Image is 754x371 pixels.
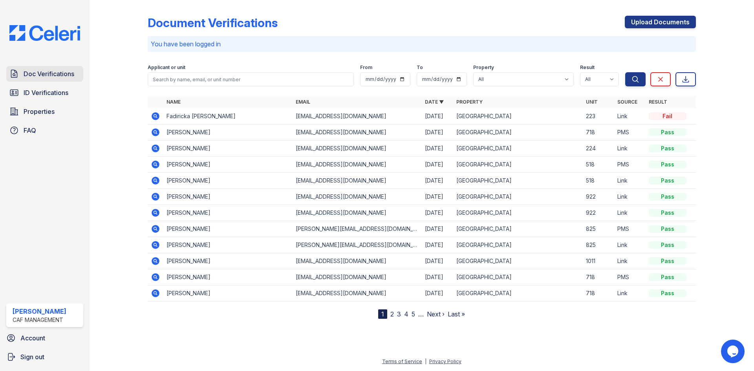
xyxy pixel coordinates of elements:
td: Link [614,285,646,302]
td: [PERSON_NAME] [163,189,293,205]
td: 922 [583,189,614,205]
td: 518 [583,173,614,189]
label: Applicant or unit [148,64,185,71]
td: PMS [614,124,646,141]
div: Pass [649,128,686,136]
td: [DATE] [422,173,453,189]
a: Unit [586,99,598,105]
div: Pass [649,209,686,217]
td: [PERSON_NAME] [163,253,293,269]
td: [PERSON_NAME][EMAIL_ADDRESS][DOMAIN_NAME] [293,221,422,237]
input: Search by name, email, or unit number [148,72,354,86]
td: Link [614,205,646,221]
td: [GEOGRAPHIC_DATA] [453,205,582,221]
span: … [418,309,424,319]
td: 922 [583,205,614,221]
td: Link [614,173,646,189]
label: To [417,64,423,71]
label: Result [580,64,595,71]
td: Fadiricka [PERSON_NAME] [163,108,293,124]
p: You have been logged in [151,39,693,49]
div: [PERSON_NAME] [13,307,66,316]
td: [GEOGRAPHIC_DATA] [453,269,582,285]
td: [PERSON_NAME] [163,205,293,221]
div: Pass [649,144,686,152]
div: Pass [649,257,686,265]
span: ID Verifications [24,88,68,97]
td: [GEOGRAPHIC_DATA] [453,285,582,302]
td: [GEOGRAPHIC_DATA] [453,237,582,253]
td: [GEOGRAPHIC_DATA] [453,189,582,205]
a: 5 [412,310,415,318]
td: 718 [583,285,614,302]
td: [PERSON_NAME] [163,285,293,302]
div: Pass [649,289,686,297]
a: Property [456,99,483,105]
span: Properties [24,107,55,116]
a: Terms of Service [382,358,422,364]
td: 1011 [583,253,614,269]
td: [EMAIL_ADDRESS][DOMAIN_NAME] [293,205,422,221]
a: Doc Verifications [6,66,83,82]
td: [DATE] [422,157,453,173]
td: [PERSON_NAME] [163,221,293,237]
td: Link [614,108,646,124]
a: Email [296,99,310,105]
div: CAF Management [13,316,66,324]
a: Last » [448,310,465,318]
td: [GEOGRAPHIC_DATA] [453,221,582,237]
td: 224 [583,141,614,157]
span: Account [20,333,45,343]
div: 1 [378,309,387,319]
a: 3 [397,310,401,318]
span: Doc Verifications [24,69,74,79]
a: Privacy Policy [429,358,461,364]
td: [EMAIL_ADDRESS][DOMAIN_NAME] [293,253,422,269]
td: [DATE] [422,253,453,269]
div: Document Verifications [148,16,278,30]
button: Sign out [3,349,86,365]
td: [EMAIL_ADDRESS][DOMAIN_NAME] [293,269,422,285]
a: Next › [427,310,445,318]
td: [DATE] [422,124,453,141]
td: PMS [614,269,646,285]
td: Link [614,141,646,157]
label: Property [473,64,494,71]
span: Sign out [20,352,44,362]
div: Fail [649,112,686,120]
td: Link [614,189,646,205]
td: [DATE] [422,237,453,253]
span: FAQ [24,126,36,135]
label: From [360,64,372,71]
a: Source [617,99,637,105]
div: Pass [649,225,686,233]
td: 518 [583,157,614,173]
td: [EMAIL_ADDRESS][DOMAIN_NAME] [293,108,422,124]
a: ID Verifications [6,85,83,101]
td: [EMAIL_ADDRESS][DOMAIN_NAME] [293,189,422,205]
div: Pass [649,177,686,185]
td: [PERSON_NAME] [163,237,293,253]
td: [PERSON_NAME] [163,141,293,157]
td: PMS [614,221,646,237]
img: CE_Logo_Blue-a8612792a0a2168367f1c8372b55b34899dd931a85d93a1a3d3e32e68fde9ad4.png [3,25,86,41]
a: Properties [6,104,83,119]
td: [PERSON_NAME][EMAIL_ADDRESS][DOMAIN_NAME] [293,237,422,253]
div: Pass [649,161,686,168]
td: 718 [583,269,614,285]
td: [PERSON_NAME] [163,157,293,173]
td: [EMAIL_ADDRESS][DOMAIN_NAME] [293,285,422,302]
a: Name [167,99,181,105]
td: [GEOGRAPHIC_DATA] [453,108,582,124]
td: [PERSON_NAME] [163,173,293,189]
td: [PERSON_NAME] [163,124,293,141]
td: 223 [583,108,614,124]
td: [DATE] [422,108,453,124]
td: [GEOGRAPHIC_DATA] [453,173,582,189]
td: [GEOGRAPHIC_DATA] [453,253,582,269]
td: [EMAIL_ADDRESS][DOMAIN_NAME] [293,157,422,173]
a: FAQ [6,122,83,138]
div: Pass [649,273,686,281]
a: 4 [404,310,408,318]
td: 825 [583,237,614,253]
